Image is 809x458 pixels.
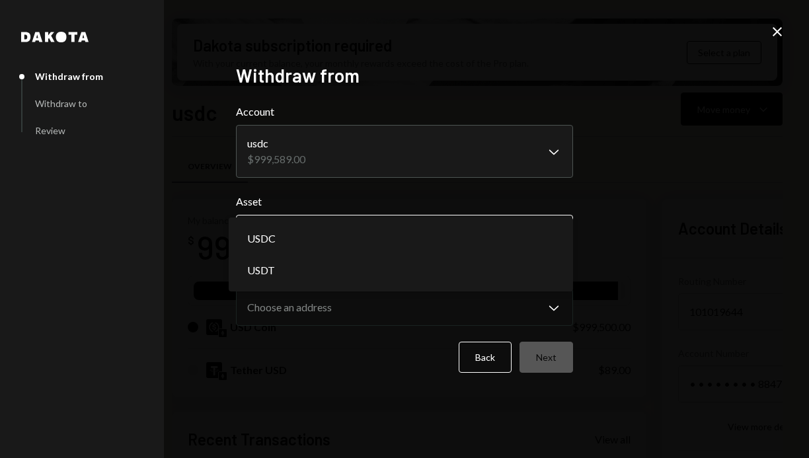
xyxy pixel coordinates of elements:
span: USDT [247,262,275,278]
span: USDC [247,231,276,247]
div: Withdraw to [35,98,87,109]
label: Account [236,104,573,120]
button: Back [459,342,512,373]
div: Review [35,125,65,136]
label: Asset [236,194,573,210]
button: Asset [236,215,573,252]
h2: Withdraw from [236,63,573,89]
button: Account [236,125,573,178]
div: Withdraw from [35,71,103,82]
button: Source Address [236,289,573,326]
